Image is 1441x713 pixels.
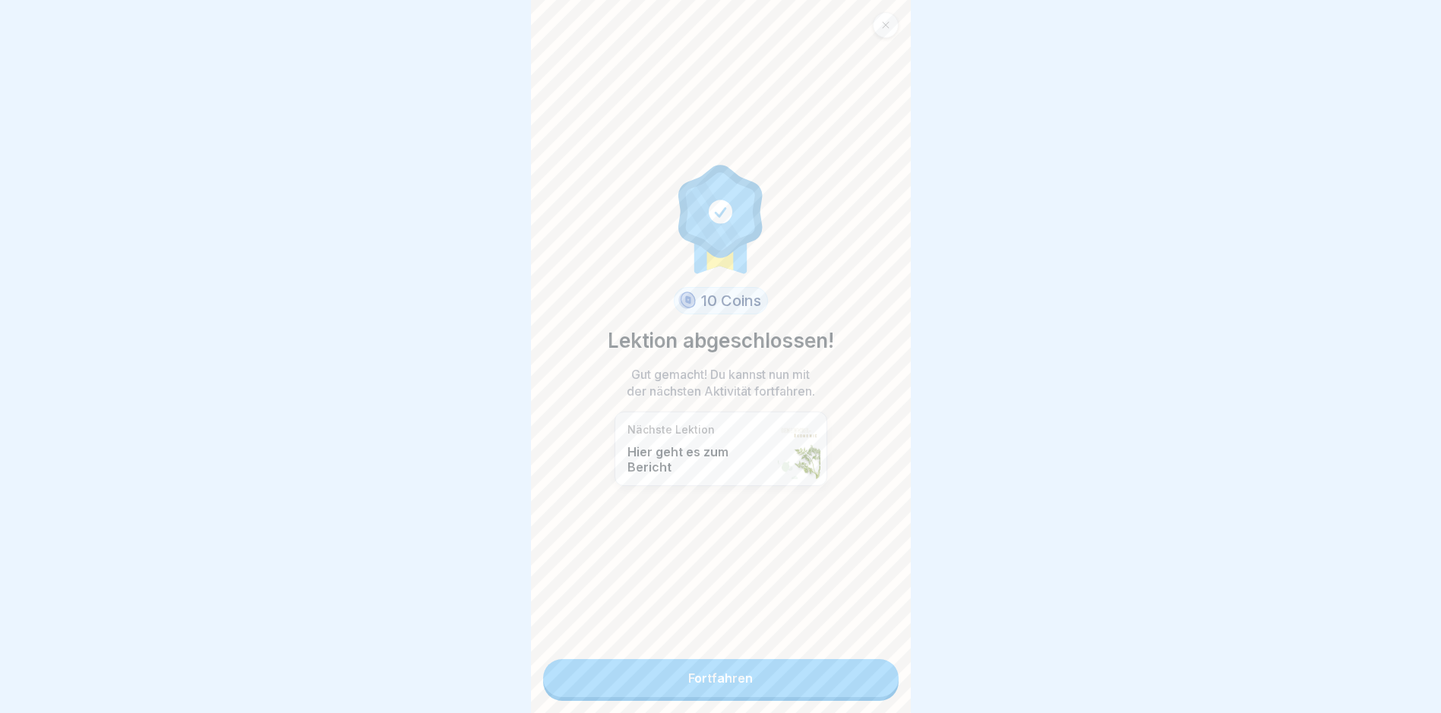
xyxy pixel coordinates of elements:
[627,444,770,475] p: Hier geht es zum Bericht
[627,423,770,437] p: Nächste Lektion
[670,161,772,275] img: completion.svg
[674,287,768,314] div: 10 Coins
[622,366,820,399] p: Gut gemacht! Du kannst nun mit der nächsten Aktivität fortfahren.
[543,659,899,697] a: Fortfahren
[608,327,834,355] p: Lektion abgeschlossen!
[676,289,698,312] img: coin.svg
